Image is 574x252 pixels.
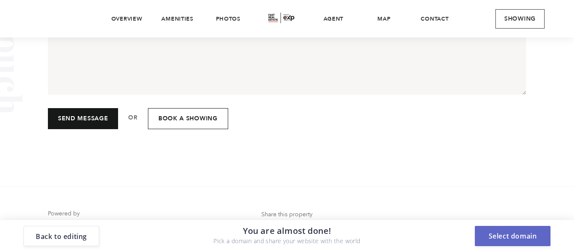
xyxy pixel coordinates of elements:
a: Overview [111,15,142,23]
p: Pick a domain and share your website with the world [213,236,360,246]
a: Photos [216,15,240,23]
a: Amenities [161,15,193,23]
p: You are almost done! [213,226,360,236]
p: Powered by [48,210,94,228]
button: Book a Showing [148,108,228,129]
a: Agent [324,15,344,23]
a: Map [377,15,390,23]
p: Or [128,114,137,121]
input: Send message [48,108,118,129]
button: Back to editing [24,226,99,246]
p: Share this property [261,211,313,218]
img: Logo [260,11,302,25]
a: Showing [495,9,545,29]
a: Contact [421,15,448,23]
button: Select domain [475,226,550,246]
